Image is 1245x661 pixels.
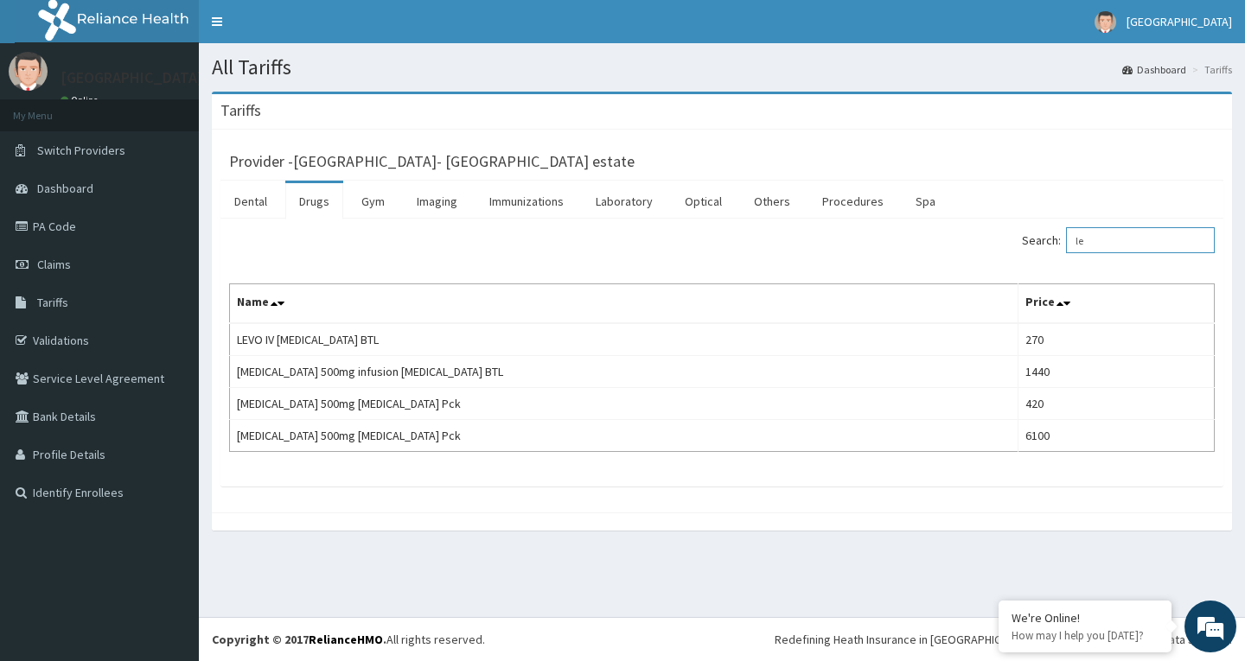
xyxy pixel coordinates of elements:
[1122,62,1186,77] a: Dashboard
[230,388,1018,420] td: [MEDICAL_DATA] 500mg [MEDICAL_DATA] Pck
[37,257,71,272] span: Claims
[37,143,125,158] span: Switch Providers
[1018,284,1214,324] th: Price
[1095,11,1116,33] img: User Image
[476,183,578,219] a: Immunizations
[740,183,804,219] a: Others
[1127,14,1232,29] span: [GEOGRAPHIC_DATA]
[61,94,102,106] a: Online
[230,323,1018,356] td: LEVO IV [MEDICAL_DATA] BTL
[285,183,343,219] a: Drugs
[37,181,93,196] span: Dashboard
[284,9,325,50] div: Minimize live chat window
[1018,356,1214,388] td: 1440
[1188,62,1232,77] li: Tariffs
[90,97,290,119] div: Chat with us now
[61,70,203,86] p: [GEOGRAPHIC_DATA]
[1018,388,1214,420] td: 420
[230,420,1018,452] td: [MEDICAL_DATA] 500mg [MEDICAL_DATA] Pck
[309,632,383,647] a: RelianceHMO
[1018,420,1214,452] td: 6100
[32,86,70,130] img: d_794563401_company_1708531726252_794563401
[1022,227,1215,253] label: Search:
[212,632,386,647] strong: Copyright © 2017 .
[775,631,1232,648] div: Redefining Heath Insurance in [GEOGRAPHIC_DATA] using Telemedicine and Data Science!
[1012,610,1159,626] div: We're Online!
[230,284,1018,324] th: Name
[199,617,1245,661] footer: All rights reserved.
[229,154,635,169] h3: Provider - [GEOGRAPHIC_DATA]- [GEOGRAPHIC_DATA] estate
[220,183,281,219] a: Dental
[1018,323,1214,356] td: 270
[230,356,1018,388] td: [MEDICAL_DATA] 500mg infusion [MEDICAL_DATA] BTL
[9,52,48,91] img: User Image
[671,183,736,219] a: Optical
[808,183,897,219] a: Procedures
[902,183,949,219] a: Spa
[582,183,667,219] a: Laboratory
[1066,227,1215,253] input: Search:
[100,218,239,392] span: We're online!
[212,56,1232,79] h1: All Tariffs
[9,472,329,532] textarea: Type your message and hit 'Enter'
[220,103,261,118] h3: Tariffs
[403,183,471,219] a: Imaging
[37,295,68,310] span: Tariffs
[348,183,399,219] a: Gym
[1012,628,1159,643] p: How may I help you today?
